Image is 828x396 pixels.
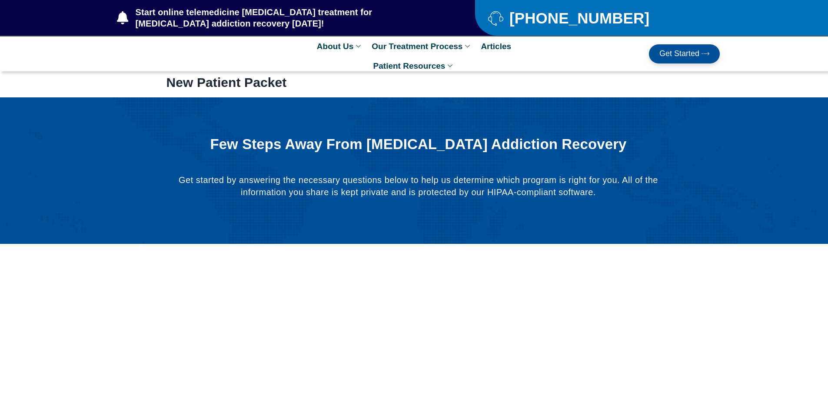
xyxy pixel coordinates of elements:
[369,56,459,76] a: Patient Resources
[117,7,440,29] a: Start online telemedicine [MEDICAL_DATA] treatment for [MEDICAL_DATA] addiction recovery [DATE]!
[133,7,441,29] span: Start online telemedicine [MEDICAL_DATA] treatment for [MEDICAL_DATA] addiction recovery [DATE]!
[659,50,699,58] span: Get Started
[166,75,662,90] h1: New Patient Packet
[507,13,649,23] span: [PHONE_NUMBER]
[488,10,698,26] a: [PHONE_NUMBER]
[367,37,476,56] a: Our Treatment Process
[200,136,637,152] h1: Few Steps Away From [MEDICAL_DATA] Addiction Recovery
[178,174,658,198] p: Get started by answering the necessary questions below to help us determine which program is righ...
[313,37,367,56] a: About Us
[649,44,720,63] a: Get Started
[476,37,515,56] a: Articles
